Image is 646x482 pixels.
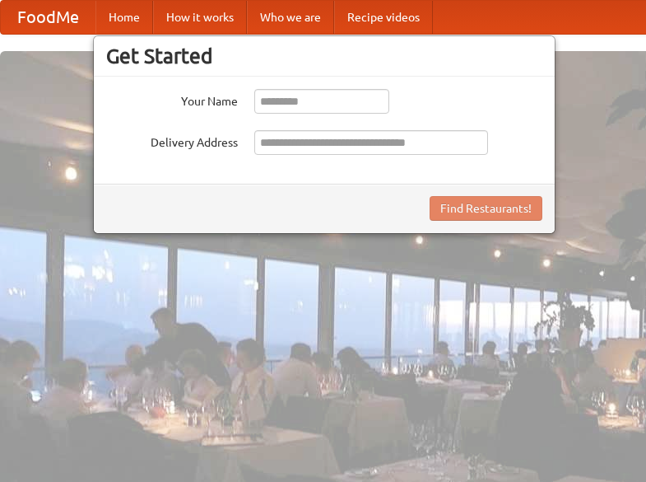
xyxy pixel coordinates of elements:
[247,1,334,34] a: Who we are
[1,1,95,34] a: FoodMe
[153,1,247,34] a: How it works
[95,1,153,34] a: Home
[430,196,542,221] button: Find Restaurants!
[106,89,238,110] label: Your Name
[106,130,238,151] label: Delivery Address
[334,1,433,34] a: Recipe videos
[106,44,542,68] h3: Get Started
